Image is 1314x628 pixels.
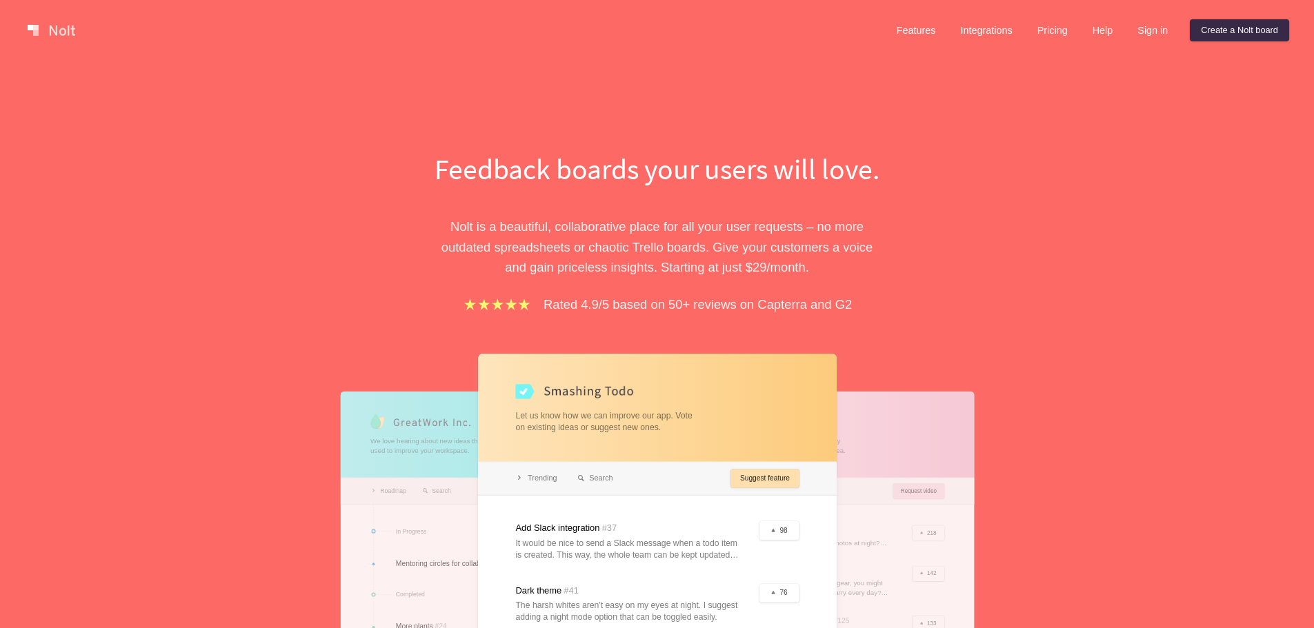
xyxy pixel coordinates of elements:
[544,294,852,314] p: Rated 4.9/5 based on 50+ reviews on Capterra and G2
[1026,19,1079,41] a: Pricing
[1082,19,1124,41] a: Help
[1126,19,1179,41] a: Sign in
[886,19,947,41] a: Features
[419,149,895,189] h1: Feedback boards your users will love.
[1190,19,1289,41] a: Create a Nolt board
[462,296,532,312] img: stars.b067e34983.png
[949,19,1023,41] a: Integrations
[419,216,895,277] p: Nolt is a beautiful, collaborative place for all your user requests – no more outdated spreadshee...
